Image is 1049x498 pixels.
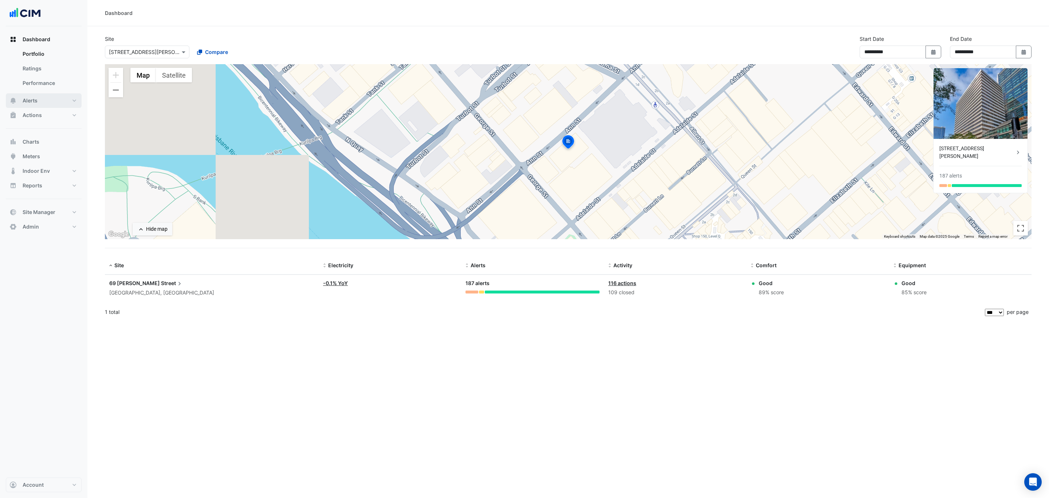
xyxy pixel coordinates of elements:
[105,303,983,321] div: 1 total
[9,112,17,119] app-icon: Actions
[323,280,348,286] a: -0.1% YoY
[756,262,777,268] span: Comfort
[23,481,44,489] span: Account
[23,138,39,145] span: Charts
[17,61,82,76] a: Ratings
[6,178,82,193] button: Reports
[23,182,42,189] span: Reports
[9,182,17,189] app-icon: Reports
[114,262,124,268] span: Site
[6,135,82,149] button: Charts
[9,223,17,230] app-icon: Admin
[161,279,183,287] span: Street
[934,68,1028,139] img: 69 Ann Street
[192,46,233,58] button: Compare
[23,36,50,43] span: Dashboard
[9,167,17,175] app-icon: Indoor Env
[471,262,486,268] span: Alerts
[901,279,927,287] div: Good
[901,288,927,297] div: 85% score
[9,6,42,20] img: Company Logo
[939,172,962,180] div: 187 alerts
[860,35,884,43] label: Start Date
[759,288,784,297] div: 89% score
[109,83,123,97] button: Zoom out
[23,112,42,119] span: Actions
[930,49,937,55] fa-icon: Select Date
[23,209,55,216] span: Site Manager
[6,93,82,108] button: Alerts
[608,288,742,297] div: 109 closed
[6,478,82,492] button: Account
[9,138,17,145] app-icon: Charts
[23,223,39,230] span: Admin
[1024,473,1042,491] div: Open Intercom Messenger
[899,262,926,268] span: Equipment
[17,76,82,90] a: Performance
[205,48,228,56] span: Compare
[146,225,168,233] div: Hide map
[23,97,38,104] span: Alerts
[109,289,314,297] div: [GEOGRAPHIC_DATA], [GEOGRAPHIC_DATA]
[6,205,82,219] button: Site Manager
[9,209,17,216] app-icon: Site Manager
[6,32,82,47] button: Dashboard
[23,167,50,175] span: Indoor Env
[328,262,353,268] span: Electricity
[560,134,576,152] img: site-pin-selected.svg
[109,280,160,286] span: 69 [PERSON_NAME]
[6,149,82,164] button: Meters
[6,219,82,234] button: Admin
[1021,49,1027,55] fa-icon: Select Date
[9,97,17,104] app-icon: Alerts
[613,262,632,268] span: Activity
[130,68,156,82] button: Show street map
[884,234,915,239] button: Keyboard shortcuts
[978,234,1007,238] a: Report a map error
[17,47,82,61] a: Portfolio
[964,234,974,238] a: Terms (opens in new tab)
[6,47,82,93] div: Dashboard
[920,234,959,238] span: Map data ©2025 Google
[6,108,82,122] button: Actions
[105,35,114,43] label: Site
[107,230,131,239] a: Open this area in Google Maps (opens a new window)
[23,153,40,160] span: Meters
[109,68,123,82] button: Zoom in
[465,279,599,288] div: 187 alerts
[6,164,82,178] button: Indoor Env
[105,9,133,17] div: Dashboard
[133,223,172,236] button: Hide map
[1013,221,1028,236] button: Toggle fullscreen view
[156,68,192,82] button: Show satellite imagery
[608,280,636,286] a: 116 actions
[107,230,131,239] img: Google
[939,145,1014,160] div: [STREET_ADDRESS][PERSON_NAME]
[1007,309,1029,315] span: per page
[9,36,17,43] app-icon: Dashboard
[950,35,972,43] label: End Date
[9,153,17,160] app-icon: Meters
[759,279,784,287] div: Good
